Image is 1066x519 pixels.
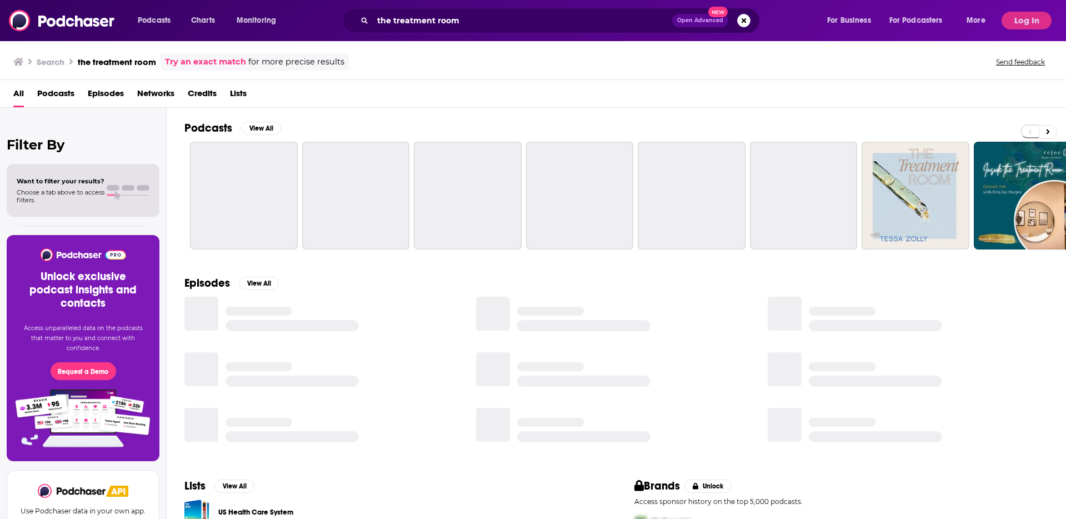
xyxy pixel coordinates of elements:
[137,84,174,107] a: Networks
[13,84,24,107] a: All
[39,248,127,261] img: Podchaser - Follow, Share and Rate Podcasts
[373,12,672,29] input: Search podcasts, credits, & more...
[78,57,156,67] h3: the treatment room
[1002,12,1052,29] button: Log In
[248,56,344,68] span: for more precise results
[677,18,723,23] span: Open Advanced
[9,10,116,31] img: Podchaser - Follow, Share and Rate Podcasts
[17,188,104,204] span: Choose a tab above to access filters.
[20,270,146,310] h3: Unlock exclusive podcast insights and contacts
[130,12,185,29] button: open menu
[967,13,985,28] span: More
[51,362,116,380] button: Request a Demo
[184,479,206,493] h2: Lists
[230,84,247,107] a: Lists
[353,8,770,33] div: Search podcasts, credits, & more...
[184,276,279,290] a: EpisodesView All
[37,57,64,67] h3: Search
[239,277,279,290] button: View All
[184,276,230,290] h2: Episodes
[184,12,222,29] a: Charts
[184,121,232,135] h2: Podcasts
[106,486,128,497] img: Podchaser API banner
[882,12,959,29] button: open menu
[184,121,281,135] a: PodcastsView All
[708,7,728,17] span: New
[188,84,217,107] a: Credits
[684,480,732,493] button: Unlock
[237,13,276,28] span: Monitoring
[191,13,215,28] span: Charts
[88,84,124,107] a: Episodes
[165,56,246,68] a: Try an exact match
[7,137,159,153] h2: Filter By
[38,484,107,498] img: Podchaser - Follow, Share and Rate Podcasts
[214,480,254,493] button: View All
[634,479,680,493] h2: Brands
[12,389,154,448] img: Pro Features
[672,14,728,27] button: Open AdvancedNew
[959,12,999,29] button: open menu
[993,57,1048,67] button: Send feedback
[634,497,1049,506] p: Access sponsor history on the top 5,000 podcasts.
[229,12,291,29] button: open menu
[819,12,885,29] button: open menu
[21,507,146,515] p: Use Podchaser data in your own app.
[184,479,254,493] a: ListsView All
[20,323,146,353] p: Access unparalleled data on the podcasts that matter to you and connect with confidence.
[827,13,871,28] span: For Business
[889,13,943,28] span: For Podcasters
[17,177,104,185] span: Want to filter your results?
[37,84,74,107] a: Podcasts
[218,506,293,518] a: US Health Care System
[138,13,171,28] span: Podcasts
[241,122,281,135] button: View All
